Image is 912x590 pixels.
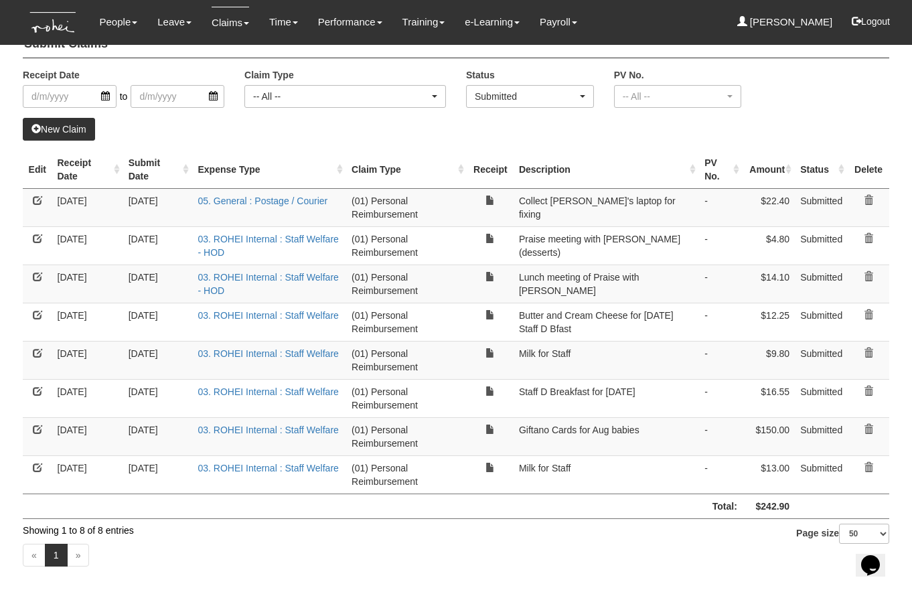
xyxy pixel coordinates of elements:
td: (01) Personal Reimbursement [346,417,467,455]
a: Time [269,7,298,38]
td: (01) Personal Reimbursement [346,379,467,417]
td: - [699,341,743,379]
td: [DATE] [123,379,193,417]
a: People [100,7,138,38]
td: - [699,379,743,417]
td: Submitted [795,265,848,303]
td: [DATE] [123,265,193,303]
label: Receipt Date [23,68,80,82]
a: 03. ROHEI Internal : Staff Welfare [198,463,338,473]
td: Submitted [795,226,848,265]
a: 05. General : Postage / Courier [198,196,327,206]
a: » [67,544,90,567]
span: to [117,85,131,108]
td: [DATE] [52,265,123,303]
td: $14.10 [743,265,795,303]
th: PV No. : activate to sort column ascending [699,151,743,189]
td: Butter and Cream Cheese for [DATE] Staff D Bfast [514,303,699,341]
button: Submitted [466,85,594,108]
td: Submitted [795,379,848,417]
input: d/m/yyyy [23,85,117,108]
td: - [699,455,743,494]
label: PV No. [614,68,644,82]
td: [DATE] [52,226,123,265]
td: (01) Personal Reimbursement [346,303,467,341]
div: Submitted [475,90,577,103]
td: $4.80 [743,226,795,265]
td: Submitted [795,188,848,226]
td: Submitted [795,417,848,455]
label: Claim Type [244,68,294,82]
a: Leave [157,7,192,38]
td: [DATE] [52,188,123,226]
a: Performance [318,7,382,38]
td: [DATE] [123,188,193,226]
th: Submit Date : activate to sort column ascending [123,151,193,189]
a: 03. ROHEI Internal : Staff Welfare [198,348,338,359]
b: $242.90 [756,501,790,512]
a: e-Learning [465,7,520,38]
th: Receipt [467,151,514,189]
td: - [699,417,743,455]
td: [DATE] [52,303,123,341]
a: New Claim [23,118,95,141]
td: $22.40 [743,188,795,226]
a: Claims [212,7,249,38]
td: Submitted [795,455,848,494]
th: Amount : activate to sort column ascending [743,151,795,189]
td: (01) Personal Reimbursement [346,188,467,226]
a: « [23,544,46,567]
label: Page size [796,524,889,544]
div: -- All -- [253,90,429,103]
th: Edit [23,151,52,189]
td: Submitted [795,303,848,341]
select: Page size [839,524,889,544]
td: Staff D Breakfast for [DATE] [514,379,699,417]
td: - [699,303,743,341]
td: Praise meeting with [PERSON_NAME] (desserts) [514,226,699,265]
th: Receipt Date : activate to sort column ascending [52,151,123,189]
td: [DATE] [123,226,193,265]
td: Lunch meeting of Praise with [PERSON_NAME] [514,265,699,303]
a: 1 [45,544,68,567]
a: 03. ROHEI Internal : Staff Welfare - HOD [198,234,338,258]
td: - [699,226,743,265]
td: Collect [PERSON_NAME]'s laptop for fixing [514,188,699,226]
th: Status : activate to sort column ascending [795,151,848,189]
a: Payroll [540,7,577,38]
a: 03. ROHEI Internal : Staff Welfare [198,425,338,435]
td: $150.00 [743,417,795,455]
td: - [699,265,743,303]
td: $13.00 [743,455,795,494]
td: (01) Personal Reimbursement [346,265,467,303]
td: Milk for Staff [514,341,699,379]
div: -- All -- [623,90,725,103]
td: [DATE] [123,341,193,379]
td: [DATE] [123,303,193,341]
label: Status [466,68,495,82]
a: 03. ROHEI Internal : Staff Welfare [198,386,338,397]
td: Submitted [795,341,848,379]
a: Training [402,7,445,38]
td: $9.80 [743,341,795,379]
a: 03. ROHEI Internal : Staff Welfare [198,310,338,321]
td: (01) Personal Reimbursement [346,341,467,379]
button: -- All -- [614,85,742,108]
td: $12.25 [743,303,795,341]
th: Delete [848,151,889,189]
input: d/m/yyyy [131,85,224,108]
button: -- All -- [244,85,446,108]
td: [DATE] [52,379,123,417]
td: Milk for Staff [514,455,699,494]
td: - [699,188,743,226]
b: Total: [712,501,737,512]
td: (01) Personal Reimbursement [346,455,467,494]
a: 03. ROHEI Internal : Staff Welfare - HOD [198,272,338,296]
td: [DATE] [123,455,193,494]
td: [DATE] [52,417,123,455]
td: [DATE] [52,455,123,494]
th: Description : activate to sort column ascending [514,151,699,189]
td: $16.55 [743,379,795,417]
th: Expense Type : activate to sort column ascending [192,151,346,189]
td: [DATE] [123,417,193,455]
